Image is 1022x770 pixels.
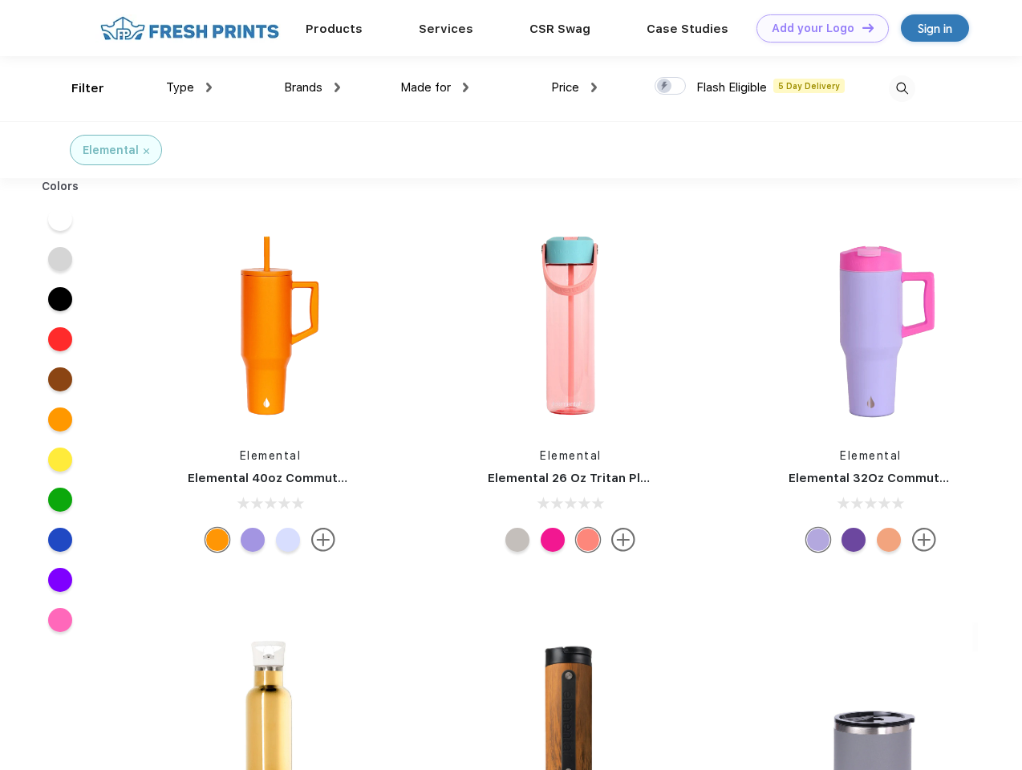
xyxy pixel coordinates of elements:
[576,528,600,552] div: Cotton candy
[806,528,830,552] div: Lilac Tie Dye
[71,79,104,98] div: Filter
[311,528,335,552] img: more.svg
[306,22,363,36] a: Products
[95,14,284,43] img: fo%20logo%202.webp
[773,79,845,93] span: 5 Day Delivery
[164,218,377,432] img: func=resize&h=266
[241,528,265,552] div: Lavender
[912,528,936,552] img: more.svg
[529,22,590,36] a: CSR Swag
[464,218,677,432] img: func=resize&h=266
[188,471,405,485] a: Elemental 40oz Commuter Tumbler
[877,528,901,552] div: Peach Sunrise
[166,80,194,95] span: Type
[463,83,468,92] img: dropdown.png
[541,528,565,552] div: Hot pink
[889,75,915,102] img: desktop_search.svg
[772,22,854,35] div: Add your Logo
[205,528,229,552] div: Orange
[505,528,529,552] div: Midnight Clear
[611,528,635,552] img: more.svg
[419,22,473,36] a: Services
[83,142,139,159] div: Elemental
[840,449,902,462] a: Elemental
[918,19,952,38] div: Sign in
[901,14,969,42] a: Sign in
[284,80,322,95] span: Brands
[551,80,579,95] span: Price
[862,23,874,32] img: DT
[400,80,451,95] span: Made for
[764,218,978,432] img: func=resize&h=266
[240,449,302,462] a: Elemental
[789,471,1007,485] a: Elemental 32Oz Commuter Tumbler
[144,148,149,154] img: filter_cancel.svg
[842,528,866,552] div: Purple
[696,80,767,95] span: Flash Eligible
[488,471,753,485] a: Elemental 26 Oz Tritan Plastic Water Bottle
[206,83,212,92] img: dropdown.png
[276,528,300,552] div: Ice blue
[335,83,340,92] img: dropdown.png
[540,449,602,462] a: Elemental
[30,178,91,195] div: Colors
[591,83,597,92] img: dropdown.png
